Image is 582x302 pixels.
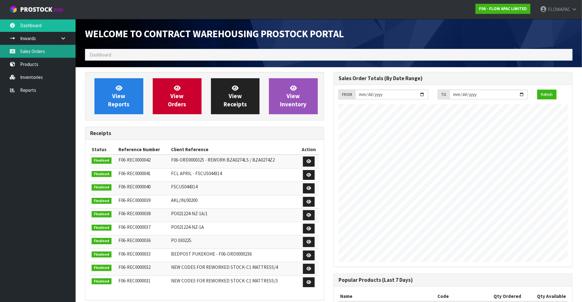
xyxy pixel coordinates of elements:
span: F06-REC0000042 [118,157,151,163]
span: FCL APRIL - FSCU5044314 [171,170,222,176]
span: View Reports [108,84,129,108]
span: FLOWAPAC [548,6,570,12]
span: F06-REC0000037 [118,224,151,230]
th: Action [299,145,319,155]
span: View Orders [168,84,186,108]
span: NEW CODES FOR REWORKED STOCK-C1 MATTRESS/4 [171,264,278,270]
h3: Receipts [90,130,319,136]
a: ViewReceipts [211,78,260,114]
button: Refresh [537,90,556,100]
div: TO [438,90,449,100]
span: Finalised [92,184,111,191]
span: Finalised [92,198,111,204]
span: Finalised [92,211,111,217]
h3: Popular Products (Last 7 Days) [339,277,568,283]
span: F06-REC0000036 [118,237,151,243]
span: View Inventory [280,84,307,108]
img: cube-alt.png [9,5,17,13]
span: F06-REC0000038 [118,210,151,216]
span: NEW CODES FOR REWORKED STOCK-C1 MATTRESS/3 [171,278,278,284]
th: Qty Available [523,291,568,301]
span: FSCU5044314 [171,184,197,190]
a: ViewOrders [153,78,202,114]
h3: Sales Order Totals (By Date Range) [339,75,568,81]
span: F06-REC0000032 [118,264,151,270]
a: ViewInventory [269,78,318,114]
span: F06-REC0000033 [118,251,151,257]
span: View Receipts [224,84,247,108]
span: Finalised [92,238,111,244]
span: Finalised [92,265,111,271]
span: Finalised [92,157,111,164]
th: Qty Ordered [480,291,523,301]
span: F06-REC0000039 [118,197,151,203]
span: F06-REC0000040 [118,184,151,190]
span: Finalised [92,278,111,285]
small: WMS [54,7,63,13]
span: PO021224-NZ-1A [171,224,204,230]
div: FROM [339,90,355,100]
span: AKL/IN/00200 [171,197,197,203]
span: Finalised [92,252,111,258]
span: F06-REC0000041 [118,170,151,176]
th: Name [339,291,436,301]
th: Reference Number [117,145,169,155]
th: Code [436,291,480,301]
a: ViewReports [94,78,143,114]
th: Client Reference [169,145,299,155]
span: BEDPOST PUKEKOHE - F06-ORD0000236 [171,251,252,257]
span: Dashboard [90,52,111,58]
span: F06-ORD0000325 - REWORK BZA0274LS / BZA0274Z2 [171,157,275,163]
span: PO 030225. [171,237,192,243]
span: Finalised [92,171,111,177]
span: ProStock [20,5,52,14]
span: Welcome to Contract Warehousing ProStock Portal [85,27,344,40]
strong: F06 - FLOW APAC LIMITED [479,6,527,11]
th: Status [90,145,117,155]
span: F06-REC0000031 [118,278,151,284]
span: PO021224-NZ-1A/1 [171,210,208,216]
span: Finalised [92,225,111,231]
